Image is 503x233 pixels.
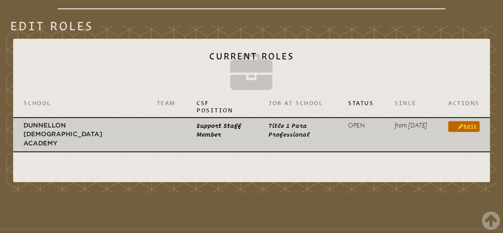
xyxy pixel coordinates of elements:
[268,99,327,107] p: Job at School
[268,121,327,139] p: Title 1 Para Professional
[196,121,247,139] p: Support Staff Member
[23,121,135,148] p: Dunnellon [DEMOGRAPHIC_DATA] Academy
[157,99,175,107] p: Team
[394,99,427,107] p: Since
[348,121,373,130] p: open
[10,22,93,31] legend: Edit Roles
[23,99,135,107] p: School
[448,99,480,107] p: Actions
[348,99,373,107] p: Status
[19,46,484,96] h2: Current Roles
[394,121,427,130] p: from [DATE]
[196,99,247,114] p: CSF Position
[448,121,480,132] a: Edit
